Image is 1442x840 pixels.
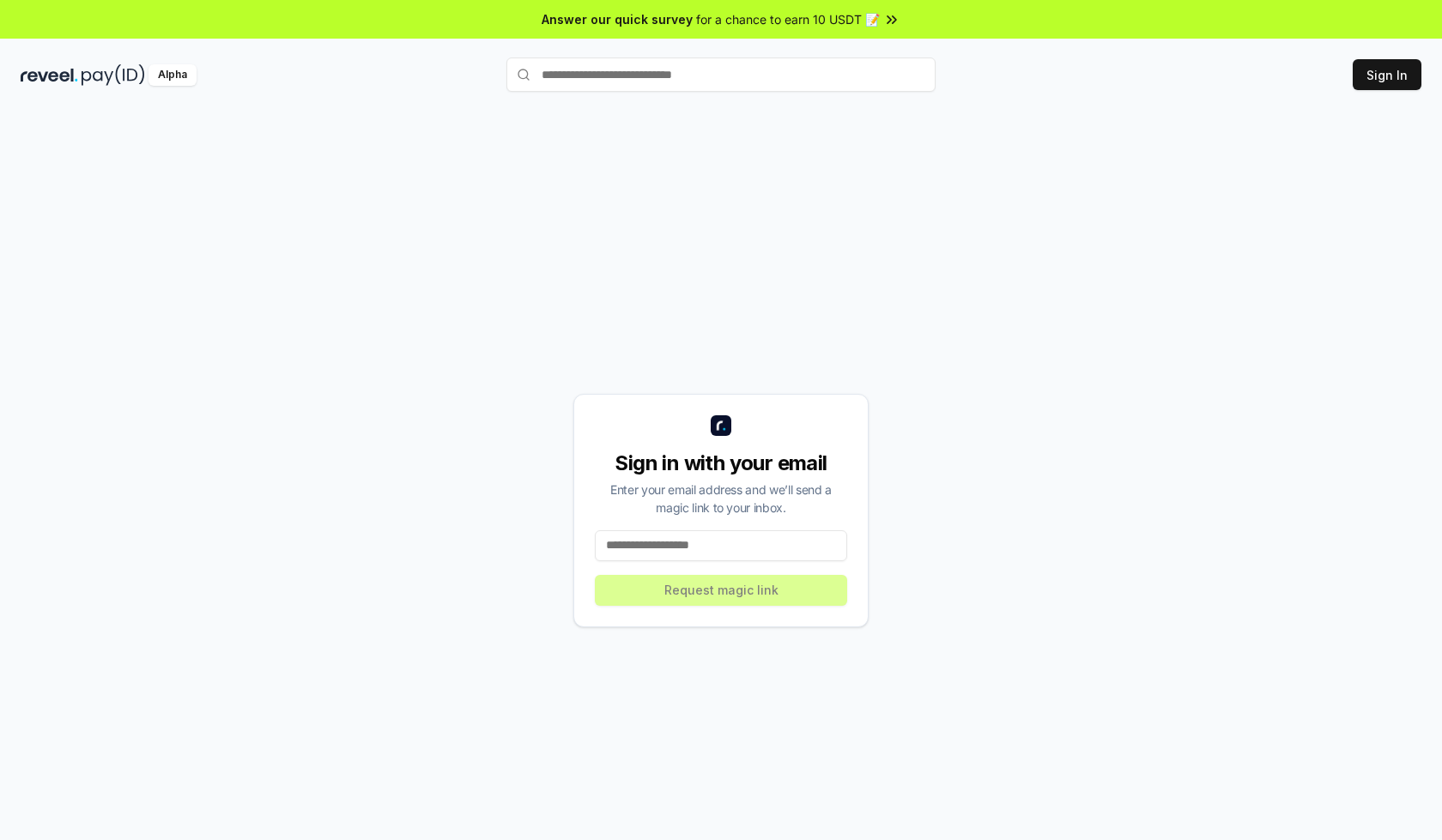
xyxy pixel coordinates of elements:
[21,64,78,86] img: reveel_dark
[595,480,847,517] div: Enter your email address and we’ll send a magic link to your inbox.
[696,10,880,28] span: for a chance to earn 10 USDT 📝
[82,64,145,86] img: pay_id
[595,450,847,477] div: Sign in with your email
[1353,59,1421,90] button: Sign In
[148,64,197,86] div: Alpha
[711,415,731,436] img: logo_small
[542,10,693,28] span: Answer our quick survey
